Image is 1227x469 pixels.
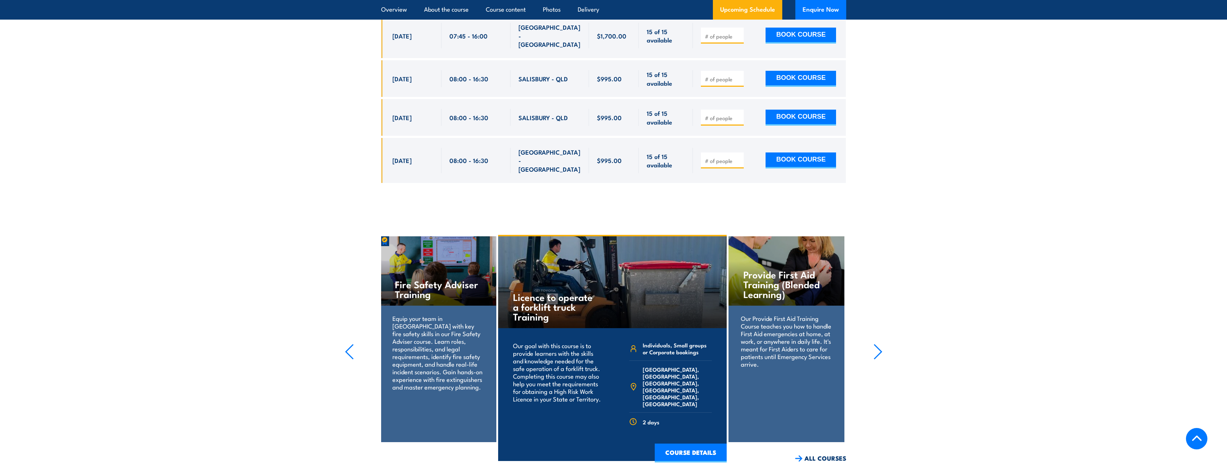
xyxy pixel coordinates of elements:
input: # of people [705,157,741,164]
span: 2 days [643,419,659,425]
span: [GEOGRAPHIC_DATA], [GEOGRAPHIC_DATA], [GEOGRAPHIC_DATA], [GEOGRAPHIC_DATA], [GEOGRAPHIC_DATA], [G... [643,366,712,407]
span: SALISBURY - QLD [518,113,568,122]
span: [DATE] [392,156,412,164]
button: BOOK COURSE [766,71,836,87]
span: [GEOGRAPHIC_DATA] - [GEOGRAPHIC_DATA] [518,148,581,173]
span: [GEOGRAPHIC_DATA] - [GEOGRAPHIC_DATA] [518,23,581,48]
h4: Licence to operate a forklift truck Training [513,292,598,321]
a: COURSE DETAILS [655,444,727,462]
span: SALISBURY - QLD [518,74,568,83]
span: $995.00 [597,156,622,164]
button: BOOK COURSE [766,28,836,44]
span: 08:00 - 16:30 [449,113,488,122]
span: 07:45 - 16:00 [449,32,488,40]
span: $1,700.00 [597,32,626,40]
input: # of people [705,76,741,83]
span: $995.00 [597,113,622,122]
span: [DATE] [392,32,412,40]
button: BOOK COURSE [766,152,836,168]
span: 15 of 15 available [647,27,685,44]
button: BOOK COURSE [766,110,836,126]
span: 08:00 - 16:30 [449,74,488,83]
span: 15 of 15 available [647,109,685,126]
input: # of people [705,33,741,40]
span: 15 of 15 available [647,152,685,169]
a: ALL COURSES [795,454,846,462]
span: 08:00 - 16:30 [449,156,488,164]
span: [DATE] [392,113,412,122]
p: Our goal with this course is to provide learners with the skills and knowledge needed for the saf... [513,342,603,403]
span: [DATE] [392,74,412,83]
span: 15 of 15 available [647,70,685,87]
span: $995.00 [597,74,622,83]
span: Individuals, Small groups or Corporate bookings [643,342,712,355]
p: Our Provide First Aid Training Course teaches you how to handle First Aid emergencies at home, at... [741,314,832,368]
input: # of people [705,114,741,122]
p: Equip your team in [GEOGRAPHIC_DATA] with key fire safety skills in our Fire Safety Adviser cours... [392,314,484,391]
h4: Provide First Aid Training (Blended Learning) [743,269,830,299]
h4: Fire Safety Adviser Training [395,279,481,299]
